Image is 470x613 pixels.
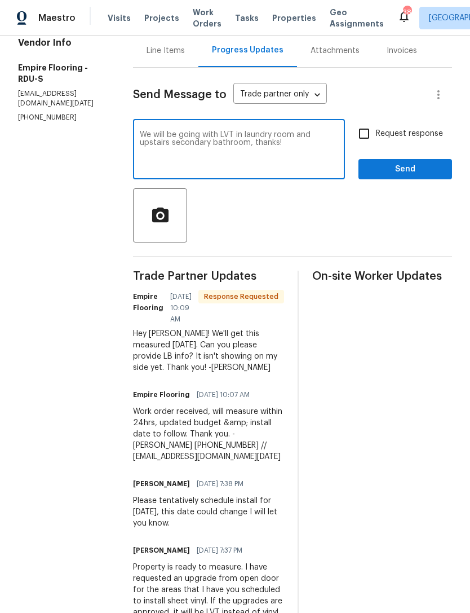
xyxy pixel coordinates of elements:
h6: Empire Flooring [133,389,190,400]
div: Progress Updates [212,45,283,56]
p: [PHONE_NUMBER] [18,113,106,122]
div: Invoices [387,45,417,56]
div: Please tentatively schedule install for [DATE], this date could change I will let you know. [133,495,284,529]
span: Response Requested [199,291,283,302]
span: Trade Partner Updates [133,271,284,282]
div: Attachments [311,45,360,56]
h6: [PERSON_NAME] [133,545,190,556]
span: [DATE] 7:38 PM [197,478,243,489]
textarea: We will be going with LVT in laundry room and upstairs secondary bathroom, thanks! [140,131,338,170]
h5: Empire Flooring - RDU-S [18,62,106,85]
span: Projects [144,12,179,24]
span: Send Message to [133,89,227,100]
span: Work Orders [193,7,221,29]
h4: Vendor Info [18,37,106,48]
h6: [PERSON_NAME] [133,478,190,489]
span: Tasks [235,14,259,22]
span: Geo Assignments [330,7,384,29]
span: Send [367,162,443,177]
div: Hey [PERSON_NAME]! We'll get this measured [DATE]. Can you please provide LB info? It isn't showi... [133,328,284,373]
p: [EMAIL_ADDRESS][DOMAIN_NAME][DATE] [18,89,106,108]
div: Line Items [147,45,185,56]
div: 38 [403,7,411,18]
h6: Empire Flooring [133,291,163,314]
span: On-site Worker Updates [312,271,452,282]
div: Trade partner only [233,86,327,104]
span: [DATE] 7:37 PM [197,545,242,556]
button: Send [358,159,452,180]
span: [DATE] 10:07 AM [197,389,250,400]
span: [DATE] 10:09 AM [170,291,192,325]
span: Visits [108,12,131,24]
span: Maestro [38,12,76,24]
span: Request response [376,128,443,140]
div: Work order received, will measure within 24hrs, updated budget &amp; install date to follow. Than... [133,406,284,462]
span: Properties [272,12,316,24]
